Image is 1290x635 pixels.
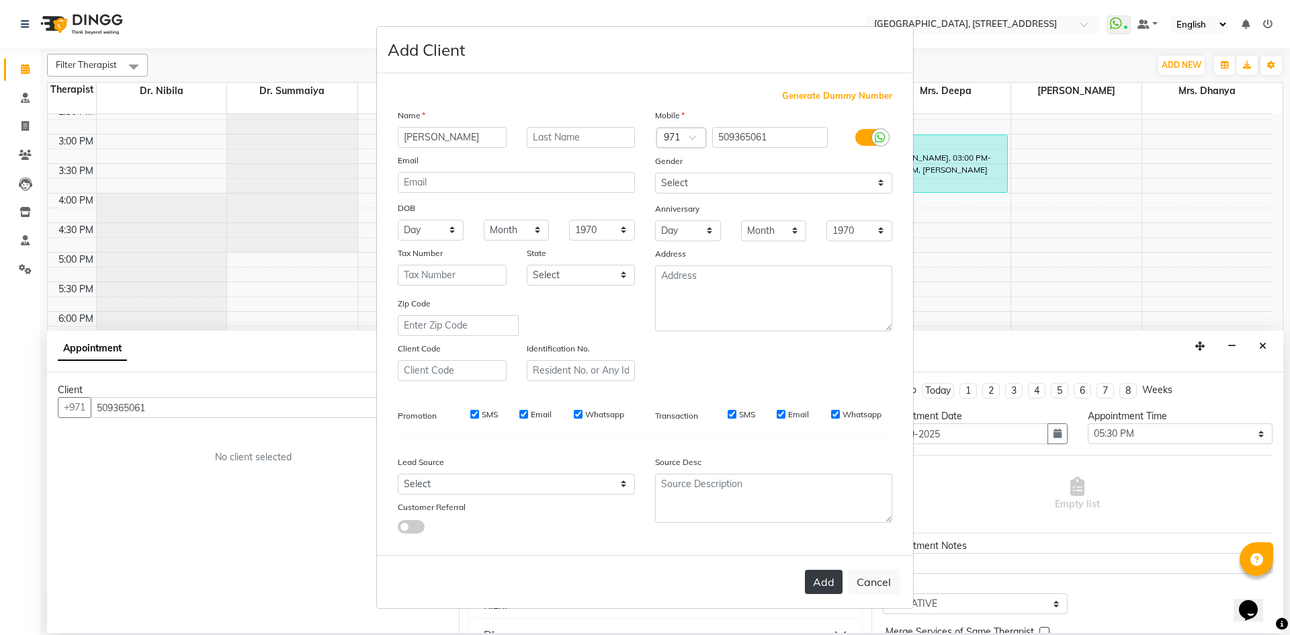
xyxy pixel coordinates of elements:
[398,456,444,468] label: Lead Source
[398,501,466,513] label: Customer Referral
[398,127,507,148] input: First Name
[398,298,431,310] label: Zip Code
[527,360,636,381] input: Resident No. or Any Id
[482,409,498,421] label: SMS
[843,409,881,421] label: Whatsapp
[655,110,685,122] label: Mobile
[585,409,624,421] label: Whatsapp
[527,343,590,355] label: Identification No.
[527,247,546,259] label: State
[739,409,755,421] label: SMS
[805,570,843,594] button: Add
[848,569,900,595] button: Cancel
[398,155,419,167] label: Email
[782,89,892,103] span: Generate Dummy Number
[788,409,809,421] label: Email
[655,155,683,167] label: Gender
[398,172,635,193] input: Email
[655,248,686,260] label: Address
[398,202,415,214] label: DOB
[398,410,437,422] label: Promotion
[531,409,552,421] label: Email
[398,265,507,286] input: Tax Number
[398,315,519,336] input: Enter Zip Code
[398,247,443,259] label: Tax Number
[655,410,698,422] label: Transaction
[527,127,636,148] input: Last Name
[712,127,828,148] input: Mobile
[388,38,465,62] h4: Add Client
[398,360,507,381] input: Client Code
[655,456,701,468] label: Source Desc
[398,343,441,355] label: Client Code
[655,203,699,215] label: Anniversary
[398,110,425,122] label: Name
